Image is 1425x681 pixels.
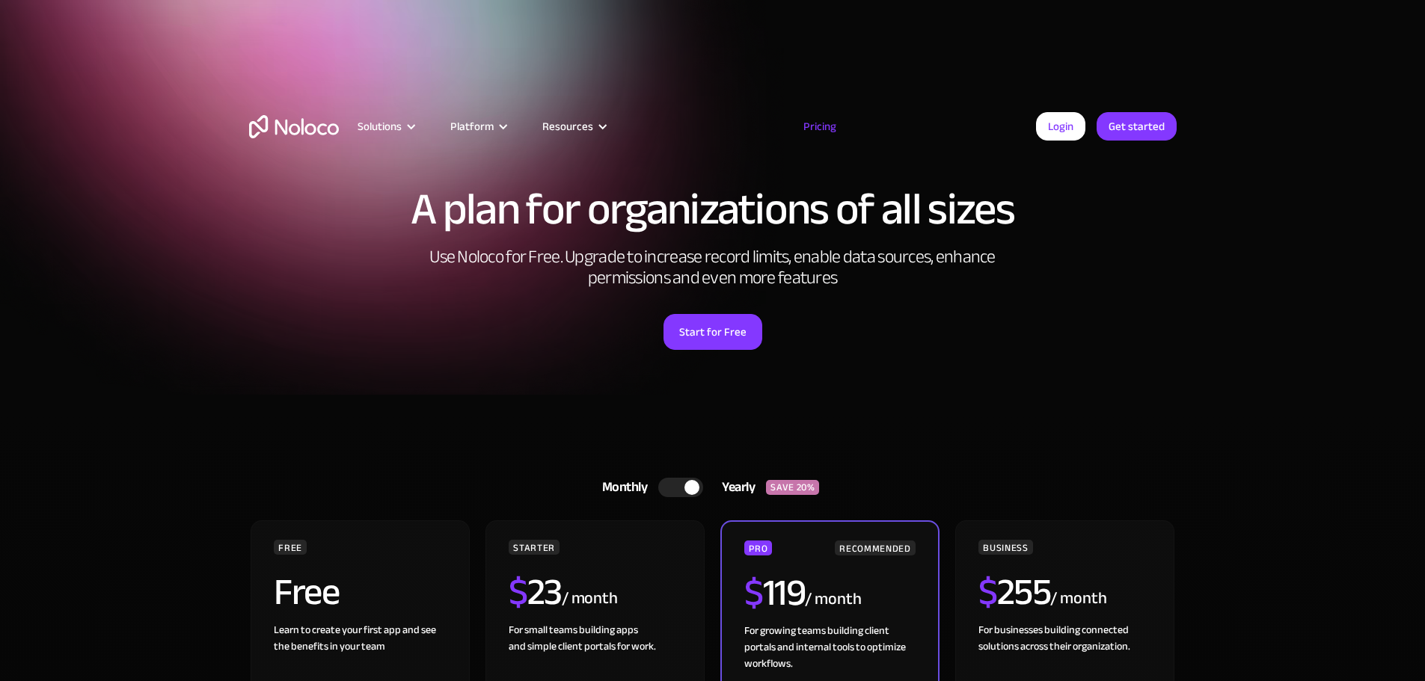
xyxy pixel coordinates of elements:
[744,574,805,611] h2: 119
[509,540,559,555] div: STARTER
[339,117,432,136] div: Solutions
[805,588,861,611] div: / month
[744,558,763,628] span: $
[1097,112,1177,141] a: Get started
[1036,112,1085,141] a: Login
[249,115,339,138] a: home
[274,540,307,555] div: FREE
[249,187,1177,232] h1: A plan for organizations of all sizes
[664,314,762,350] a: Start for Free
[524,117,623,136] div: Resources
[542,117,593,136] div: Resources
[766,480,819,495] div: SAVE 20%
[509,557,527,627] span: $
[1050,587,1106,611] div: / month
[703,476,766,499] div: Yearly
[978,573,1050,611] h2: 255
[562,587,618,611] div: / month
[978,557,997,627] span: $
[744,540,772,555] div: PRO
[785,117,855,136] a: Pricing
[450,117,494,136] div: Platform
[509,573,562,611] h2: 23
[358,117,402,136] div: Solutions
[978,540,1032,555] div: BUSINESS
[835,540,915,555] div: RECOMMENDED
[583,476,659,499] div: Monthly
[414,247,1012,289] h2: Use Noloco for Free. Upgrade to increase record limits, enable data sources, enhance permissions ...
[432,117,524,136] div: Platform
[274,573,339,611] h2: Free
